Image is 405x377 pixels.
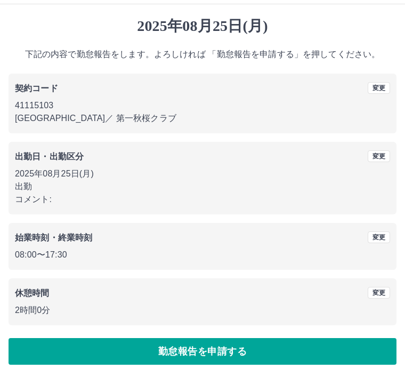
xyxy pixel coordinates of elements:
[15,304,390,317] p: 2時間0分
[15,84,58,93] b: 契約コード
[15,193,390,206] p: コメント:
[15,288,50,298] b: 休憩時間
[15,248,390,261] p: 08:00 〜 17:30
[15,233,92,242] b: 始業時刻・終業時刻
[9,338,396,365] button: 勤怠報告を申請する
[368,82,390,94] button: 変更
[9,48,396,61] p: 下記の内容で勤怠報告をします。よろしければ 「勤怠報告を申請する」を押してください。
[15,167,390,180] p: 2025年08月25日(月)
[368,231,390,243] button: 変更
[368,287,390,299] button: 変更
[15,152,84,161] b: 出勤日・出勤区分
[15,99,390,112] p: 41115103
[15,112,390,125] p: [GEOGRAPHIC_DATA] ／ 第一秋桜クラブ
[9,17,396,35] h1: 2025年08月25日(月)
[368,150,390,162] button: 変更
[15,180,390,193] p: 出勤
